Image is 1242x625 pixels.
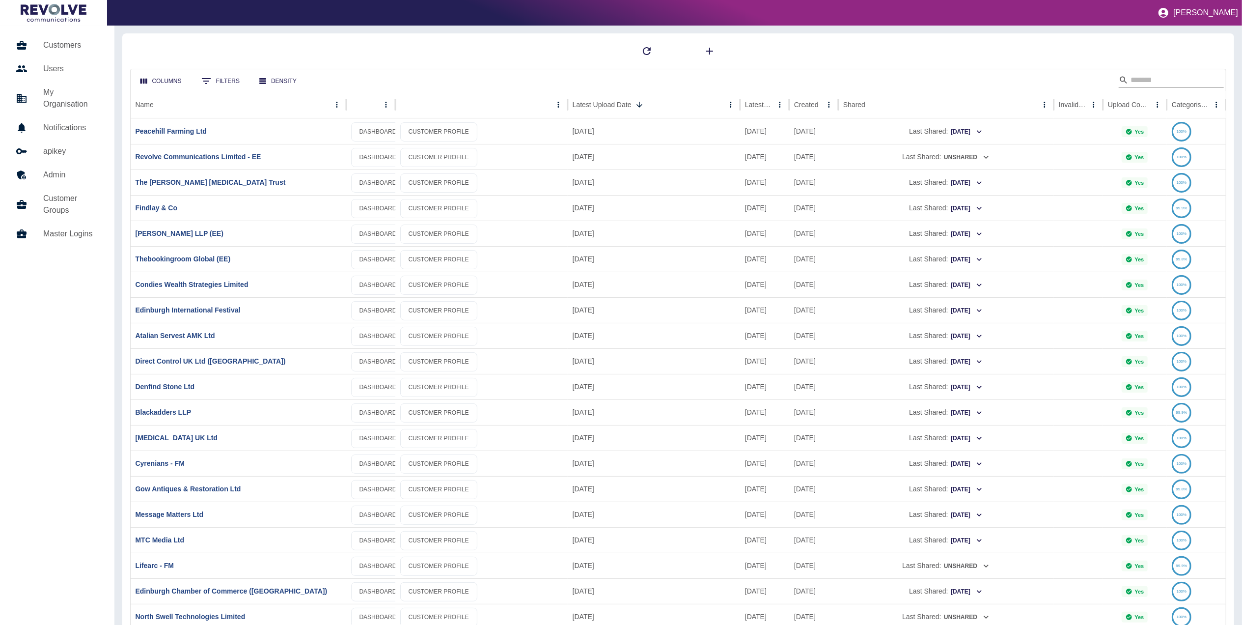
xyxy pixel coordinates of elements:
div: 18 Aug 2025 [740,502,789,527]
div: 28 Aug 2025 [568,118,740,144]
text: 99.9% [1176,564,1187,568]
a: MTC Media Ltd [136,536,185,544]
div: 22 Aug 2025 [740,221,789,246]
a: North Swell Technologies Limited [136,613,246,621]
div: Search [1119,72,1224,90]
a: Admin [8,163,107,187]
div: Last Shared: [843,528,1049,553]
a: [MEDICAL_DATA] UK Ltd [136,434,218,442]
a: DASHBOARD [351,557,405,576]
a: DASHBOARD [351,173,405,193]
a: CUSTOMER PROFILE [400,276,477,295]
button: [DATE] [950,431,983,446]
a: Edinburgh Chamber of Commerce ([GEOGRAPHIC_DATA]) [136,587,328,595]
div: Last Shared: [843,298,1049,323]
h5: Master Logins [43,228,99,240]
a: DASHBOARD [351,276,405,295]
h5: My Organisation [43,86,99,110]
h5: Customer Groups [43,193,99,216]
div: 04 Jul 2023 [789,195,838,221]
div: 04 Jul 2023 [789,221,838,246]
button: column menu [552,98,565,112]
a: CUSTOMER PROFILE [400,301,477,320]
a: CUSTOMER PROFILE [400,480,477,499]
text: 100% [1177,538,1187,542]
div: 28 Aug 2025 [568,170,740,195]
a: Thebookingroom Global (EE) [136,255,231,263]
div: Last Shared: [843,170,1049,195]
a: CUSTOMER PROFILE [400,403,477,423]
button: Density [251,72,304,90]
div: 22 Aug 2025 [568,425,740,451]
button: [DATE] [950,405,983,421]
div: 26 Aug 2025 [568,221,740,246]
div: 04 Jul 2023 [789,527,838,553]
a: CUSTOMER PROFILE [400,557,477,576]
div: 23 Aug 2025 [740,348,789,374]
text: 100% [1177,155,1187,159]
a: DASHBOARD [351,250,405,269]
p: [PERSON_NAME] [1173,8,1238,17]
p: Yes [1134,614,1144,620]
a: Atalian Servest AMK Ltd [136,332,215,340]
div: 06 Aug 2025 [740,553,789,578]
div: 16 Aug 2025 [740,578,789,604]
div: 18 Aug 2025 [740,476,789,502]
a: The [PERSON_NAME] [MEDICAL_DATA] Trust [136,178,286,186]
div: 25 Aug 2025 [568,399,740,425]
a: Condies Wealth Strategies Limited [136,281,248,288]
div: 20 Aug 2025 [568,578,740,604]
a: DASHBOARD [351,122,405,142]
div: 21 Aug 2025 [740,323,789,348]
text: 100% [1177,283,1187,287]
text: 99.8% [1176,487,1187,491]
div: Latest Upload Date [573,101,632,109]
div: Last Shared: [843,272,1049,297]
a: CUSTOMER PROFILE [400,122,477,142]
div: 04 Jul 2023 [789,578,838,604]
p: Yes [1134,486,1144,492]
div: 22 Aug 2025 [568,451,740,476]
button: Show filters [193,71,248,91]
div: Last Shared: [843,221,1049,246]
text: 100% [1177,231,1187,236]
a: Users [8,57,107,81]
a: DASHBOARD [351,455,405,474]
div: Last Shared: [843,119,1049,144]
div: 04 Jul 2023 [789,502,838,527]
button: [DATE] [950,124,983,140]
text: 100% [1177,334,1187,338]
a: Master Logins [8,222,107,246]
a: CUSTOMER PROFILE [400,378,477,397]
div: 12 Feb 2024 [789,246,838,272]
a: CUSTOMER PROFILE [400,352,477,371]
text: 100% [1177,615,1187,619]
div: 26 Aug 2025 [568,272,740,297]
div: 04 Jul 2023 [789,374,838,399]
a: Cyrenians - FM [136,459,185,467]
p: Yes [1134,308,1144,313]
button: Select columns [133,72,190,90]
div: 21 Aug 2025 [568,553,740,578]
div: Last Shared: [843,477,1049,502]
p: Yes [1134,435,1144,441]
a: DASHBOARD [351,301,405,320]
a: DASHBOARD [351,429,405,448]
text: 100% [1177,180,1187,185]
div: 28 Aug 2025 [568,144,740,170]
a: Lifearc - FM [136,562,174,569]
p: Yes [1134,333,1144,339]
button: [DATE] [950,303,983,318]
a: DASHBOARD [351,199,405,218]
button: Unshared [943,150,990,165]
div: 09 Aug 2025 [740,451,789,476]
div: 04 Jul 2023 [789,451,838,476]
p: Yes [1134,384,1144,390]
button: Shared column menu [1038,98,1051,112]
a: CUSTOMER PROFILE [400,148,477,167]
a: Edinburgh International Festival [136,306,241,314]
div: 05 Aug 2025 [740,170,789,195]
button: [DATE] [950,456,983,472]
p: Yes [1134,231,1144,237]
div: 17 Oct 2023 [789,476,838,502]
